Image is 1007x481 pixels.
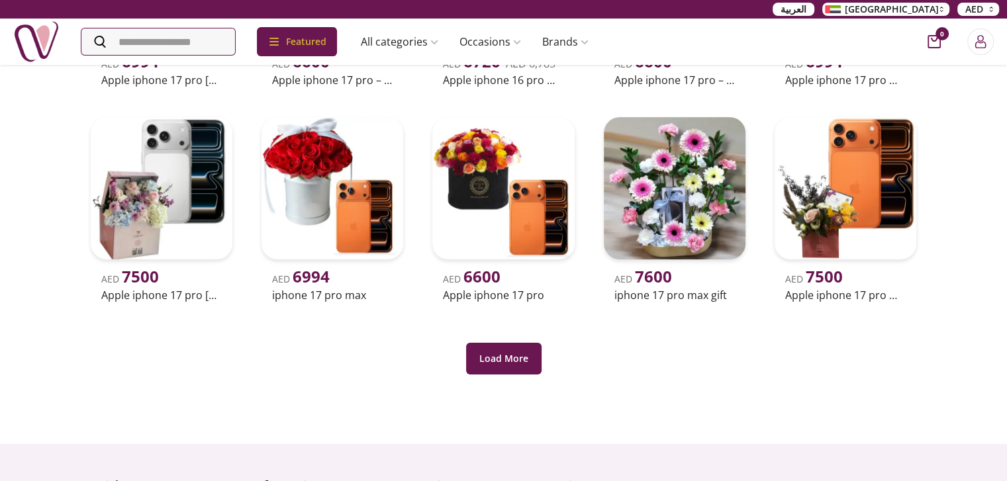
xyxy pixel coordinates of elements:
h2: Apple iphone 17 pro [443,287,563,303]
button: AED [957,3,999,16]
a: uae-gifts-Apple iPhone 17 ProAED 6600Apple iphone 17 pro [427,112,579,305]
span: 7500 [806,265,843,287]
span: 6994 [293,265,330,287]
img: uae-gifts-iPhone 17 Pro Max [262,117,403,259]
span: AED [101,58,159,70]
span: AED [614,58,672,70]
span: AED [101,273,159,285]
h2: iphone 17 pro max gift [614,287,735,303]
button: Login [967,28,994,55]
div: Featured [257,27,337,56]
h2: Apple iphone 17 pro – deep blue [614,72,735,88]
h2: Apple iphone 17 pro – silver [272,72,393,88]
span: AED [785,273,843,285]
a: uae-gifts-Apple iPhone 17 Pro Max giftAED 7500Apple iphone 17 pro max gift [769,112,922,305]
h2: iphone 17 pro max [272,287,393,303]
img: Arabic_dztd3n.png [825,5,841,13]
span: [GEOGRAPHIC_DATA] [845,3,939,16]
span: AED [614,273,672,285]
span: 7600 [635,265,672,287]
h2: Apple iphone 17 pro max gift [785,287,906,303]
img: Nigwa-uae-gifts [13,19,60,65]
span: AED [443,58,501,70]
span: AED [785,58,843,70]
span: AED [965,3,983,16]
a: uae-gifts-iPhone 17 Pro Max GIFTAED 7600iphone 17 pro max gift [599,112,751,305]
img: uae-gifts-Apple iPhone 17 Pro Max Silver GIFT [91,117,232,259]
img: uae-gifts-Apple iPhone 17 Pro [432,117,574,259]
a: All categories [350,28,449,55]
a: Brands [532,28,599,55]
span: AED [272,273,330,285]
span: العربية [781,3,806,16]
span: AED [272,58,330,70]
img: uae-gifts-iPhone 17 Pro Max GIFT [604,117,745,259]
button: Load More [466,343,542,374]
button: [GEOGRAPHIC_DATA] [822,3,949,16]
img: uae-gifts-Apple iPhone 17 Pro Max gift [775,117,916,259]
button: cart-button [928,35,941,48]
span: AED [443,273,501,285]
h2: Apple iphone 17 pro [PERSON_NAME] [101,72,222,88]
h2: Apple iphone 17 pro [PERSON_NAME] gift [101,287,222,303]
span: 7500 [122,265,159,287]
h2: Apple iphone 16 pro max gift [443,72,563,88]
input: Search [81,28,235,55]
span: 0 [935,27,949,40]
a: uae-gifts-iPhone 17 Pro MaxAED 6994iphone 17 pro max [256,112,408,305]
span: 6600 [463,265,501,287]
h2: Apple iphone 17 pro max [785,72,906,88]
a: uae-gifts-Apple iPhone 17 Pro Max Silver GIFTAED 7500Apple iphone 17 pro [PERSON_NAME] gift [85,112,238,305]
a: Occasions [449,28,532,55]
